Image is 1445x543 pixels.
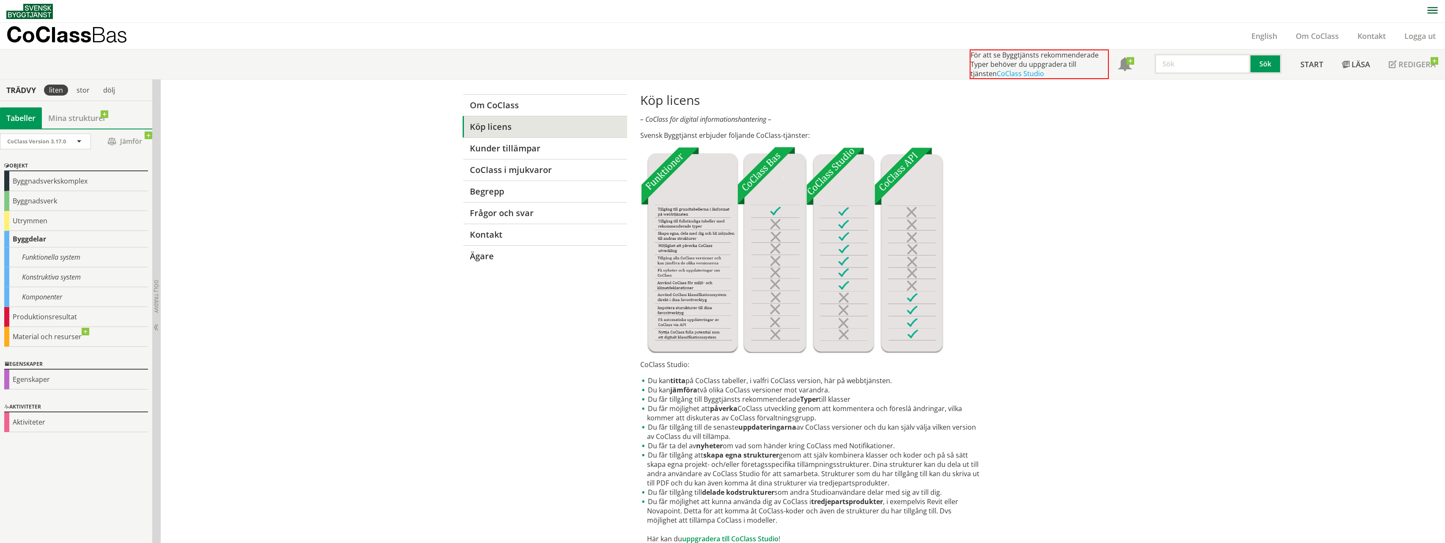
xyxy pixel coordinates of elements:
img: Svensk Byggtjänst [6,4,53,19]
div: Trädvy [2,85,41,95]
p: CoClass Studio: [640,360,982,369]
div: Egenskaper [4,370,148,389]
img: Tjnster-Tabell_CoClassBas-Studio-API2022-12-22.jpg [640,147,943,353]
strong: titta [670,376,685,385]
span: Dölj trädvy [153,280,160,313]
a: English [1242,31,1286,41]
strong: nyheter [696,441,723,450]
div: För att se Byggtjänsts rekommenderade Typer behöver du uppgradera till tjänsten [970,49,1109,79]
div: Komponenter [4,287,148,307]
div: liten [44,85,68,96]
li: Du får möjlighet att CoClass utveckling genom att kommentera och föreslå ändringar, vilka kommer ... [640,404,982,422]
a: Om CoClass [1286,31,1348,41]
div: Konstruktiva system [4,267,148,287]
span: Notifikationer [1118,58,1132,72]
div: stor [71,85,95,96]
span: Jämför [99,134,150,149]
strong: tredjepartsprodukter [811,497,883,506]
li: Du kan två olika CoClass versioner mot varandra. [640,385,982,395]
div: Produktionsresultat [4,307,148,327]
div: Egenskaper [4,359,148,370]
h1: Köp licens [640,93,982,108]
a: Om CoClass [463,94,627,116]
a: Kontakt [463,224,627,245]
li: Du kan på CoClass tabeller, i valfri CoClass version, här på webbtjänsten. [640,376,982,385]
a: Ägare [463,245,627,267]
li: Du får ta del av om vad som händer kring CoClass med Notifikationer. [640,441,982,450]
a: Frågor och svar [463,202,627,224]
strong: uppdateringarna [738,422,796,432]
li: Du får tillgång till Byggtjänsts rekommenderade till klasser [640,395,982,404]
p: Svensk Byggtjänst erbjuder följande CoClass-tjänster: [640,131,982,140]
a: Start [1291,49,1333,79]
a: CoClass Studio [997,69,1044,78]
a: Begrepp [463,181,627,202]
a: CoClass i mjukvaror [463,159,627,181]
strong: skapa egna strukturer [703,450,779,460]
li: Du får tillgång att genom att själv kombinera klasser och koder och på så sätt skapa egna projekt... [640,450,982,488]
li: Du får tillgång till de senaste av CoClass versioner och du kan själv välja vilken version av CoC... [640,422,982,441]
div: Funktionella system [4,247,148,267]
strong: Typer [800,395,819,404]
div: Utrymmen [4,211,148,231]
div: Byggdelar [4,231,148,247]
a: Läsa [1333,49,1379,79]
a: Kontakt [1348,31,1395,41]
li: Du får tillgång till som andra Studioanvändare delar med sig av till dig. [640,488,982,497]
span: Redigera [1398,59,1436,69]
button: Sök [1250,54,1282,74]
span: Bas [91,22,127,47]
span: Start [1300,59,1323,69]
a: Köp licens [463,116,627,137]
div: Aktiviteter [4,402,148,412]
div: dölj [98,85,120,96]
em: – CoClass för digital informationshantering – [640,115,771,124]
strong: delade kodstrukturer [702,488,774,497]
a: Redigera [1379,49,1445,79]
div: Byggnadsverkskomplex [4,171,148,191]
div: Byggnadsverk [4,191,148,211]
a: Kunder tillämpar [463,137,627,159]
a: Logga ut [1395,31,1445,41]
div: Objekt [4,161,148,171]
span: Läsa [1352,59,1370,69]
strong: jämföra [670,385,697,395]
a: CoClassBas [6,23,145,49]
div: Material och resurser [4,327,148,347]
strong: påverka [710,404,738,413]
input: Sök [1154,54,1250,74]
a: Mina strukturer [42,107,112,129]
p: CoClass [6,30,127,39]
span: CoClass Version 3.17.0 [7,137,66,145]
div: Aktiviteter [4,412,148,432]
